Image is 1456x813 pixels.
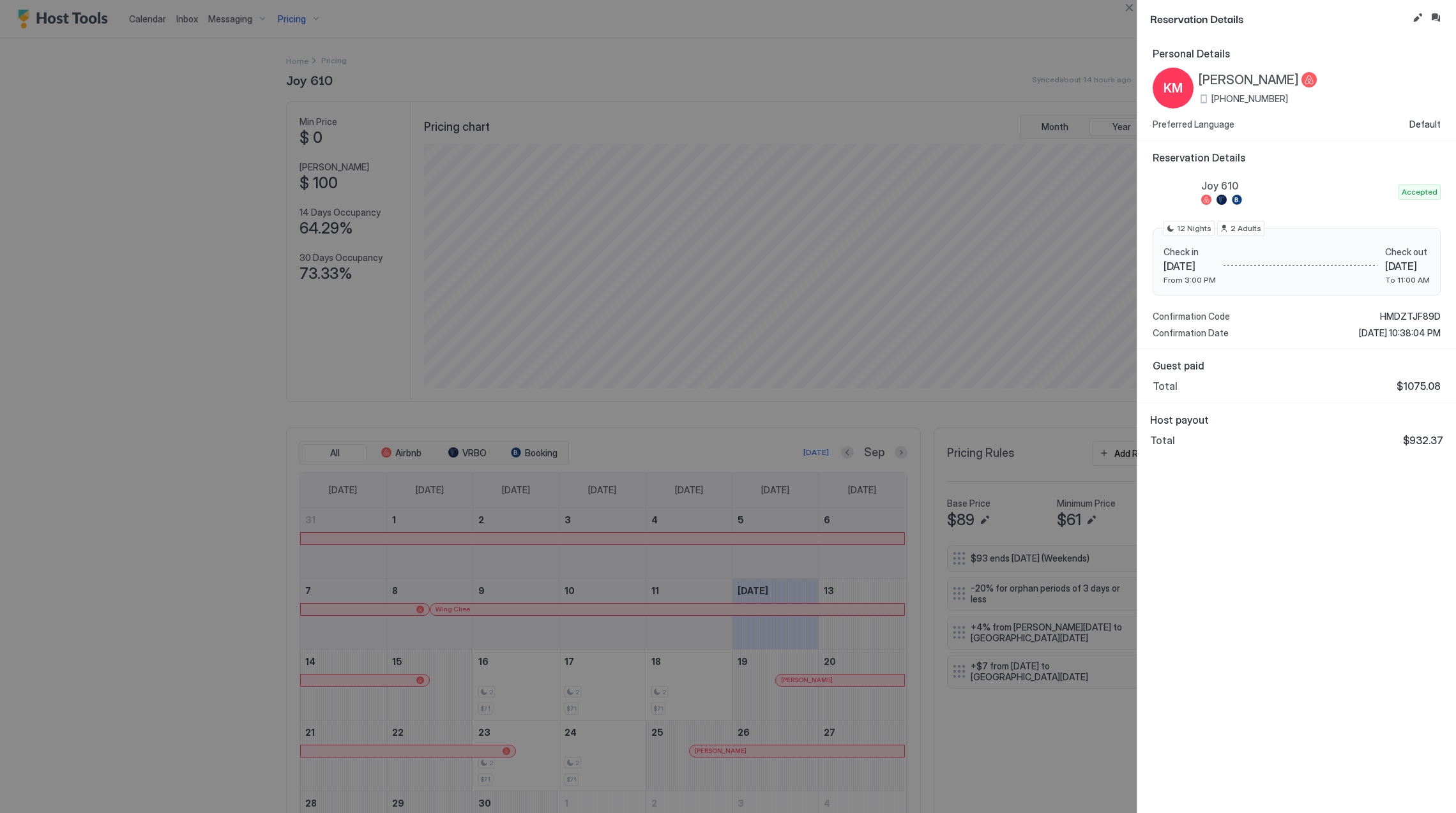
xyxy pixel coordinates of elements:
button: Inbox [1428,10,1443,26]
span: Personal Details [1153,47,1441,60]
span: 12 Nights [1177,223,1211,234]
span: 2 Adults [1231,223,1261,234]
span: Total [1150,434,1175,447]
span: HMDZTJF89D [1380,311,1441,322]
span: Preferred Language [1153,119,1234,130]
span: $932.37 [1403,434,1443,447]
span: Guest paid [1153,359,1441,372]
span: KM [1164,78,1183,98]
button: Edit reservation [1410,10,1425,26]
span: Accepted [1402,186,1437,198]
span: Reservation Details [1153,151,1441,164]
span: To 11:00 AM [1385,275,1430,285]
span: [PERSON_NAME] [1199,72,1299,88]
span: From 3:00 PM [1164,275,1216,285]
span: [DATE] [1385,260,1430,272]
span: Host payout [1150,414,1443,426]
span: [PHONE_NUMBER] [1211,93,1288,105]
span: Total [1153,380,1178,392]
span: Confirmation Date [1153,327,1229,339]
div: listing image [1153,172,1194,213]
span: $1075.08 [1397,380,1441,392]
span: Joy 610 [1201,179,1393,192]
span: Check in [1164,246,1216,258]
span: Check out [1385,246,1430,258]
span: Confirmation Code [1153,311,1230,322]
span: Reservation Details [1150,10,1407,26]
span: Default [1409,119,1441,130]
span: [DATE] [1164,260,1216,272]
span: [DATE] 10:38:04 PM [1359,327,1441,339]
